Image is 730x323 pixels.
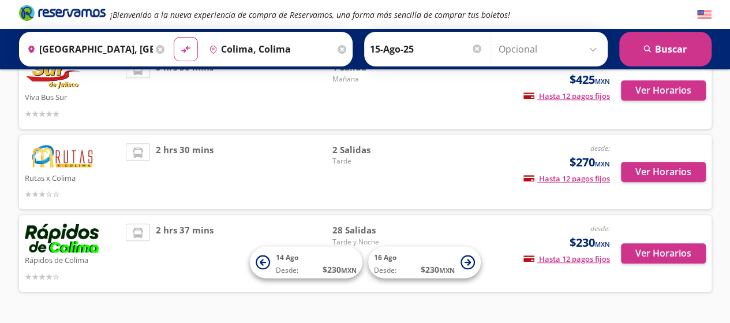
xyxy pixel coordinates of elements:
em: desde: [590,143,610,153]
button: Ver Horarios [621,162,706,182]
a: Brand Logo [19,4,106,25]
button: Ver Horarios [621,80,706,101]
span: 2 Salidas [332,143,413,157]
p: Viva Bus Sur [25,90,121,103]
button: 16 AgoDesde:$230MXN [368,247,481,279]
span: Desde: [276,265,298,276]
i: Brand Logo [19,4,106,21]
small: MXN [439,266,455,274]
span: $ 230 [421,263,455,276]
input: Opcional [499,35,602,64]
small: MXN [595,77,610,86]
span: $ 230 [323,263,357,276]
span: Desde: [374,265,396,276]
span: 3 hrs 50 mins [156,61,214,120]
span: Hasta 12 pagos fijos [523,254,610,264]
span: Tarde [332,156,413,166]
small: MXN [341,266,357,274]
span: $230 [570,234,610,251]
img: Viva Bus Sur [25,61,81,90]
span: $425 [570,71,610,88]
button: Ver Horarios [621,243,706,263]
span: $270 [570,154,610,171]
small: MXN [595,240,610,248]
span: Tarde y Noche [332,237,413,247]
em: desde: [590,224,610,233]
img: Rutas x Colima [25,143,100,170]
small: MXN [595,159,610,168]
p: Rápidos de Colima [25,253,121,266]
input: Elegir Fecha [370,35,483,64]
span: Hasta 12 pagos fijos [523,173,610,184]
span: 16 Ago [374,253,396,262]
button: Buscar [619,32,712,66]
span: 2 hrs 30 mins [156,143,214,201]
span: Mañana [332,74,413,84]
button: English [697,8,712,22]
span: 28 Salidas [332,224,413,237]
span: Hasta 12 pagos fijos [523,91,610,101]
span: 2 hrs 37 mins [156,224,214,283]
input: Buscar Destino [204,35,335,64]
input: Buscar Origen [23,35,153,64]
p: Rutas x Colima [25,170,121,184]
button: 14 AgoDesde:$230MXN [250,247,362,279]
img: Rápidos de Colima [25,224,99,253]
span: 14 Ago [276,253,298,262]
em: ¡Bienvenido a la nueva experiencia de compra de Reservamos, una forma más sencilla de comprar tus... [110,9,510,20]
